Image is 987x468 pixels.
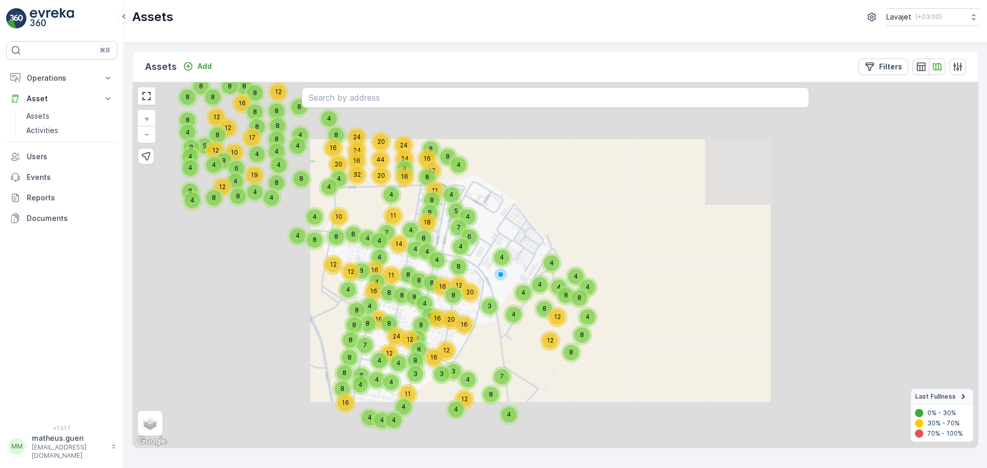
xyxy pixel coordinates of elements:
div: 4 [359,296,380,316]
div: 8 [326,227,346,247]
span: 4 [377,237,381,245]
span: 4 [233,177,237,185]
span: 8 [275,179,279,186]
div: 4 [427,250,447,270]
p: ( +03:00 ) [916,13,942,21]
div: 4 [319,177,339,197]
span: 4 [327,183,331,191]
span: 8 [428,209,432,216]
span: 4 [459,242,463,250]
div: 4 [290,125,310,145]
p: Users [27,152,113,162]
div: 8 [213,151,234,171]
div: 8 [398,265,418,285]
a: Users [6,146,117,167]
div: 8 [404,287,425,307]
span: 12 [213,113,220,121]
span: 8 [211,93,215,101]
button: Operations [6,68,117,88]
div: 4 [328,169,349,189]
div: 8 [409,270,429,291]
span: 12 [455,282,462,289]
div: 16 [394,166,415,187]
div: 12 [212,177,232,197]
div: 8 [220,76,240,97]
div: 20 [328,154,349,175]
div: 8 [419,306,440,326]
span: 4 [574,272,578,280]
span: 16 [330,144,337,152]
span: 8 [242,82,246,90]
p: Operations [27,73,97,83]
div: 4 [180,146,200,167]
div: 8 [304,230,325,250]
span: 24 [353,133,361,141]
span: 8 [253,89,257,97]
span: 8 [428,312,432,320]
div: 4 [565,266,586,287]
span: 4 [413,245,417,253]
div: 20 [371,132,391,152]
p: Asset [27,93,97,104]
span: 8 [564,291,568,299]
span: 24 [353,146,361,154]
span: 16 [239,99,246,107]
div: 4 [513,283,534,303]
span: 5 [454,207,458,215]
div: 12 [340,261,361,282]
div: 32 [346,164,367,185]
div: 8 [343,224,363,245]
div: 8 [448,256,469,277]
div: 8 [267,116,288,136]
span: 4 [449,191,453,198]
div: 16 [427,308,448,329]
div: 8 [177,87,198,107]
span: 8 [387,289,391,296]
div: 8 [207,125,228,145]
a: Zoom Out [139,126,154,142]
span: 8 [446,153,450,160]
div: 3 [479,296,500,316]
div: 8 [417,167,437,188]
div: 8 [326,125,346,145]
div: 8 [177,110,198,130]
div: 8 [413,228,434,249]
p: Lavajet [886,12,911,22]
input: Search by address [302,87,809,108]
p: Events [27,172,113,182]
span: 4 [521,289,525,296]
div: 44 [370,149,391,170]
span: 4 [538,280,542,288]
div: 4 [225,171,246,192]
span: 4 [368,302,372,310]
p: Reports [27,193,113,203]
div: 4 [247,144,267,164]
span: 8 [297,103,301,110]
span: 4 [188,164,192,172]
div: 8 [245,102,265,122]
button: Filters [858,59,908,75]
span: 8 [299,175,303,182]
div: 4 [357,228,378,249]
span: 11 [390,212,396,219]
div: 4 [182,190,203,211]
span: 4 [188,153,192,160]
button: Add [179,60,216,72]
div: 7 [376,222,397,243]
span: 8 [212,194,216,201]
div: 24 [393,135,414,156]
span: + [144,114,149,123]
div: 4 [266,141,287,162]
div: 4 [367,272,387,292]
span: 8 [429,145,433,153]
span: 7 [385,229,389,236]
span: 8 [359,267,363,274]
span: 8 [253,108,257,116]
span: 4 [466,213,470,220]
span: 6 [234,164,239,172]
span: 12 [330,260,337,268]
div: 4 [338,279,358,300]
span: 4 [389,191,393,198]
span: 5 [203,142,207,149]
div: 11 [383,205,404,226]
